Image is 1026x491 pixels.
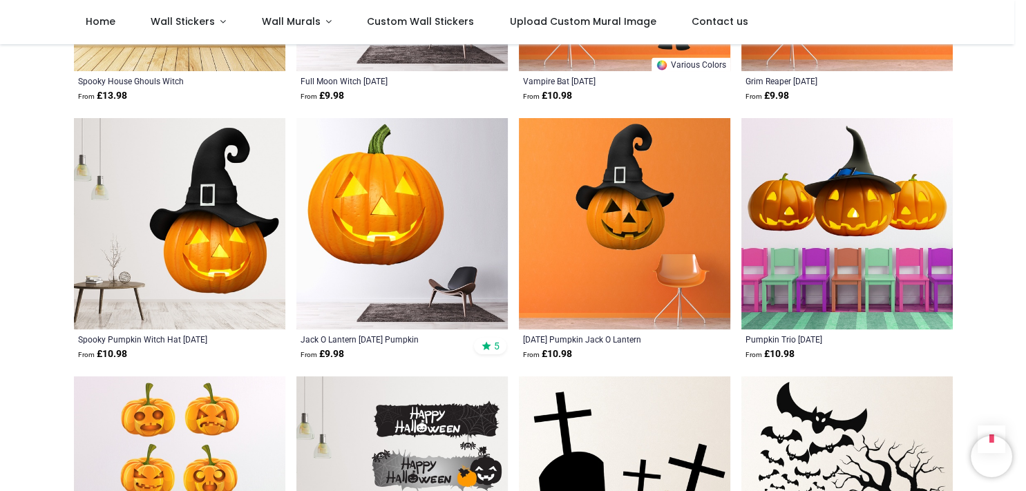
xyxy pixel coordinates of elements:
a: Various Colors [652,57,730,71]
a: Spooky House Ghouls Witch [78,75,240,86]
a: Spooky Pumpkin Witch Hat [DATE] [78,334,240,345]
img: Color Wheel [656,59,668,71]
span: From [745,93,762,100]
strong: £ 10.98 [78,347,127,361]
a: Full Moon Witch [DATE] [301,75,463,86]
span: From [301,93,317,100]
strong: £ 10.98 [523,89,572,103]
img: Halloween Pumpkin Jack O Lantern Wall Sticker [519,118,730,329]
a: [DATE] Pumpkin Jack O Lantern [523,334,685,345]
img: Jack O Lantern Halloween Pumpkin Wall Sticker [296,118,508,329]
span: Contact us [692,15,748,28]
strong: £ 10.98 [523,347,572,361]
a: Pumpkin Trio [DATE] [745,334,908,345]
span: From [523,93,540,100]
span: 5 [494,340,500,352]
a: Jack O Lantern [DATE] Pumpkin [301,334,463,345]
img: Pumpkin Trio Halloween Wall Sticker [741,118,953,329]
span: Wall Stickers [151,15,215,28]
span: From [301,351,317,358]
span: From [78,93,95,100]
strong: £ 13.98 [78,89,127,103]
img: Spooky Pumpkin Witch Hat Halloween Wall Sticker [74,118,285,329]
span: Home [86,15,115,28]
span: From [523,351,540,358]
span: Custom Wall Stickers [367,15,474,28]
iframe: Brevo live chat [971,436,1012,477]
a: Vampire Bat [DATE] [523,75,685,86]
strong: £ 9.98 [301,89,344,103]
span: Upload Custom Mural Image [509,15,656,28]
strong: £ 9.98 [745,89,789,103]
span: From [78,351,95,358]
strong: £ 9.98 [301,347,344,361]
strong: £ 10.98 [745,347,795,361]
span: Wall Murals [262,15,321,28]
a: Grim Reaper [DATE] [745,75,908,86]
span: From [745,351,762,358]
